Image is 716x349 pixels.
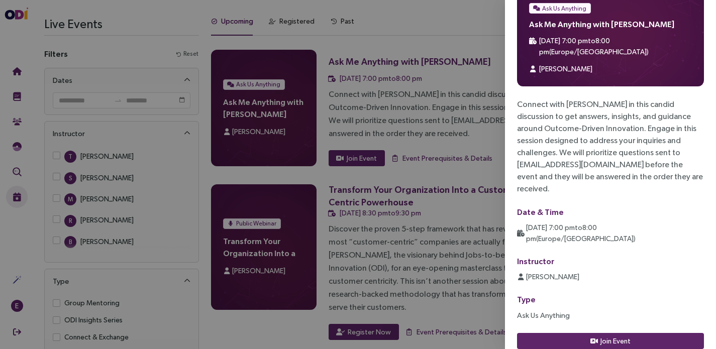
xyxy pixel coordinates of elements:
[517,98,704,195] div: Connect with [PERSON_NAME] in this candid discussion to get answers, insights, and guidance aroun...
[526,271,579,282] div: [PERSON_NAME]
[539,63,592,74] div: [PERSON_NAME]
[517,207,564,216] label: Date & Time
[517,309,704,321] p: Ask Us Anything
[542,4,586,14] span: Ask Us Anything
[517,257,554,266] label: Instructor
[600,335,631,346] span: Join Event
[539,37,649,56] span: [DATE] 7:00 pm to 8:00 pm ( Europe/[GEOGRAPHIC_DATA] )
[526,223,636,243] span: [DATE] 7:00 pm to 8:00 pm ( Europe/[GEOGRAPHIC_DATA] )
[517,333,704,349] button: Join Event
[529,20,692,29] h4: Ask Me Anything with [PERSON_NAME]
[517,295,536,304] label: Type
